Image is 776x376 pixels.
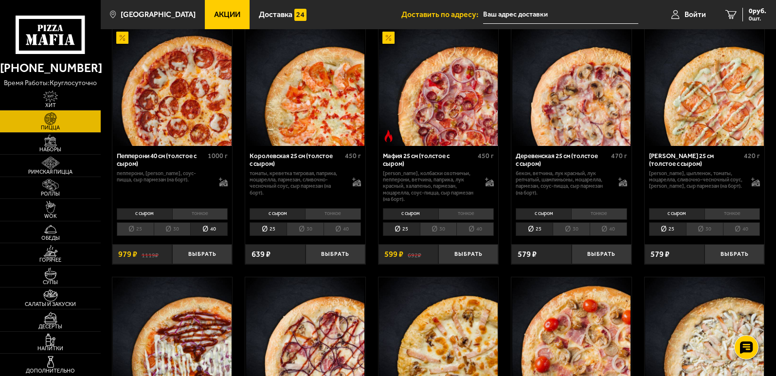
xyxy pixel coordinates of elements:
li: тонкое [172,208,228,220]
span: Войти [685,11,706,18]
li: тонкое [704,208,760,220]
span: Доставка [259,11,292,18]
li: с сыром [649,208,704,220]
span: 450 г [345,152,361,160]
li: 25 [117,222,154,236]
li: 25 [516,222,553,236]
a: Деревенская 25 см (толстое с сыром) [511,28,632,146]
img: Акционный [382,32,395,44]
span: Доставить по адресу: [401,11,483,18]
a: АкционныйОстрое блюдоМафия 25 см (толстое с сыром) [379,28,499,146]
span: 420 г [744,152,760,160]
button: Выбрать [572,244,632,264]
div: Мафия 25 см (толстое с сыром) [383,152,475,168]
span: 639 ₽ [252,250,271,258]
li: 30 [420,222,457,236]
li: 30 [553,222,590,236]
img: Чикен Ранч 25 см (толстое с сыром) [645,28,763,146]
li: 25 [383,222,420,236]
span: [GEOGRAPHIC_DATA] [121,11,196,18]
img: Акционный [116,32,128,44]
li: 40 [324,222,361,236]
li: с сыром [117,208,172,220]
li: 25 [649,222,686,236]
a: АкционныйПепперони 40 см (толстое с сыром) [112,28,233,146]
span: 979 ₽ [118,250,137,258]
li: 30 [686,222,723,236]
img: Королевская 25 см (толстое с сыром) [246,28,364,146]
img: Острое блюдо [382,130,395,142]
div: Деревенская 25 см (толстое с сыром) [516,152,608,168]
li: тонкое [571,208,627,220]
a: Чикен Ранч 25 см (толстое с сыром) [645,28,765,146]
li: 40 [590,222,627,236]
button: Выбрать [306,244,365,264]
img: 15daf4d41897b9f0e9f617042186c801.svg [294,9,307,21]
span: 579 ₽ [650,250,669,258]
li: с сыром [516,208,571,220]
li: 30 [154,222,191,236]
p: томаты, креветка тигровая, паприка, моцарелла, пармезан, сливочно-чесночный соус, сыр пармезан (н... [250,170,344,196]
li: 30 [287,222,324,236]
span: 0 руб. [749,8,766,15]
li: с сыром [250,208,305,220]
span: Акции [214,11,240,18]
p: бекон, ветчина, лук красный, лук репчатый, шампиньоны, моцарелла, пармезан, соус-пицца, сыр парме... [516,170,610,196]
span: 579 ₽ [518,250,537,258]
div: Пепперони 40 см (толстое с сыром) [117,152,205,168]
span: 470 г [611,152,627,160]
s: 1119 ₽ [142,250,159,258]
img: Мафия 25 см (толстое с сыром) [379,28,497,146]
button: Выбрать [172,244,232,264]
li: 40 [190,222,228,236]
p: [PERSON_NAME], цыпленок, томаты, моцарелла, сливочно-чесночный соус, [PERSON_NAME], сыр пармезан ... [649,170,743,190]
img: Деревенская 25 см (толстое с сыром) [512,28,631,146]
img: Пепперони 40 см (толстое с сыром) [113,28,231,146]
span: 599 ₽ [384,250,403,258]
p: [PERSON_NAME], колбаски охотничьи, пепперони, ветчина, паприка, лук красный, халапеньо, пармезан,... [383,170,477,202]
li: тонкое [438,208,494,220]
div: [PERSON_NAME] 25 см (толстое с сыром) [649,152,741,168]
a: Королевская 25 см (толстое с сыром) [245,28,365,146]
li: тонкое [305,208,361,220]
span: 450 г [478,152,494,160]
button: Выбрать [438,244,498,264]
s: 692 ₽ [408,250,421,258]
span: 0 шт. [749,16,766,21]
li: 25 [250,222,287,236]
li: 40 [723,222,760,236]
p: пепперони, [PERSON_NAME], соус-пицца, сыр пармезан (на борт). [117,170,211,183]
li: с сыром [383,208,438,220]
div: Королевская 25 см (толстое с сыром) [250,152,342,168]
button: Выбрать [704,244,764,264]
li: 40 [456,222,494,236]
input: Ваш адрес доставки [483,6,638,24]
span: 1000 г [208,152,228,160]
